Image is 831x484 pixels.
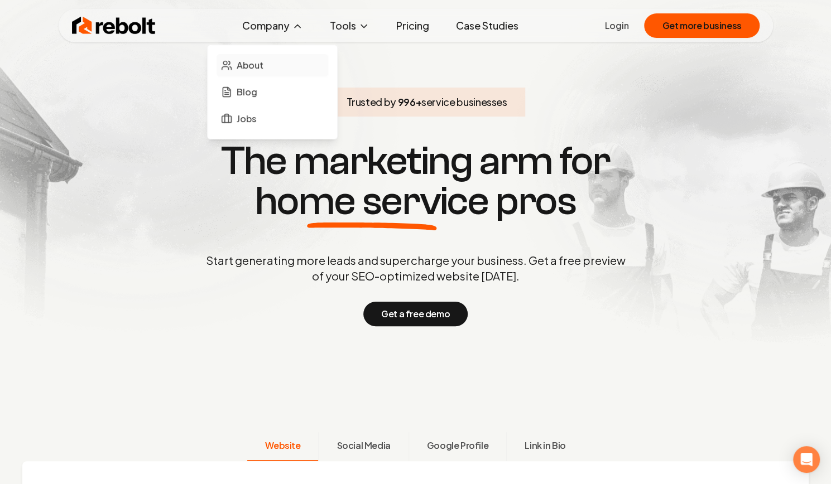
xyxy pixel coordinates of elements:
button: Link in Bio [506,432,584,461]
span: Website [265,439,300,452]
span: home service [255,181,489,221]
a: About [217,54,328,76]
a: Blog [217,81,328,103]
button: Company [233,14,312,37]
button: Social Media [318,432,408,461]
p: Start generating more leads and supercharge your business. Get a free preview of your SEO-optimiz... [204,253,628,284]
span: Link in Bio [525,439,566,452]
a: Jobs [217,108,328,130]
span: About [237,59,263,72]
span: Blog [237,85,257,99]
span: + [415,95,421,108]
button: Get a free demo [363,302,468,326]
a: Pricing [387,14,438,37]
span: 996 [397,94,415,110]
span: service businesses [421,95,507,108]
button: Tools [321,14,378,37]
h1: The marketing arm for pros [148,141,684,221]
a: Login [604,19,628,32]
img: Rebolt Logo [72,14,156,37]
span: Jobs [237,112,256,125]
span: Google Profile [427,439,488,452]
div: Open Intercom Messenger [793,446,820,473]
button: Website [247,432,318,461]
button: Google Profile [409,432,506,461]
button: Get more business [644,13,759,38]
a: Case Studies [447,14,527,37]
span: Social Media [337,439,390,452]
span: Trusted by [346,95,396,108]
